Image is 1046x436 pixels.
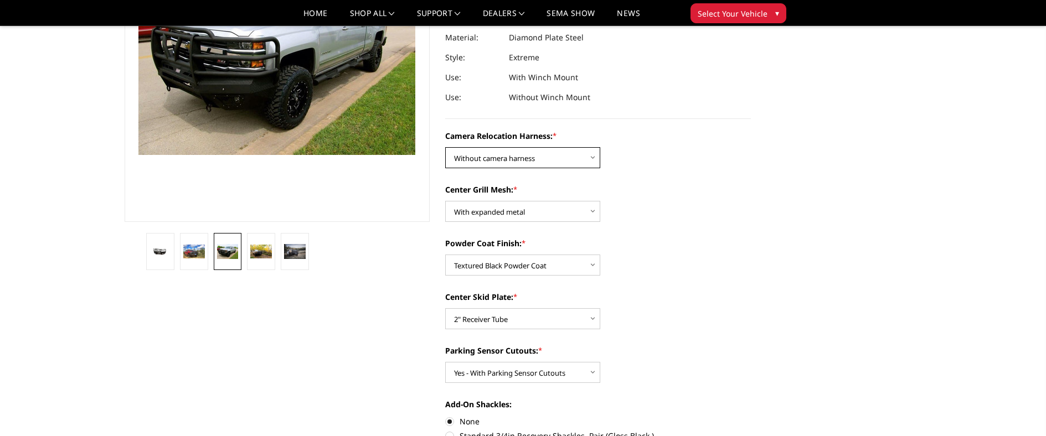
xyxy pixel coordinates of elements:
a: Support [417,9,461,25]
span: Select Your Vehicle [698,8,767,19]
dt: Material: [445,28,501,48]
a: SEMA Show [547,9,595,25]
label: Center Skid Plate: [445,291,751,303]
span: ▾ [775,7,779,19]
label: None [445,416,751,427]
img: 2015-2019 Chevrolet 2500-3500 - T2 Series - Extreme Front Bumper (receiver or winch) [217,244,239,259]
dd: Extreme [509,48,539,68]
a: News [617,9,640,25]
dd: Without Winch Mount [509,87,590,107]
dt: Use: [445,68,501,87]
a: Home [303,9,327,25]
dd: With Winch Mount [509,68,578,87]
label: Powder Coat Finish: [445,237,751,249]
dt: Style: [445,48,501,68]
img: 2015-2019 Chevrolet 2500-3500 - T2 Series - Extreme Front Bumper (receiver or winch) [183,245,205,259]
button: Select Your Vehicle [691,3,786,23]
dd: Diamond Plate Steel [509,28,584,48]
label: Center Grill Mesh: [445,184,751,195]
label: Parking Sensor Cutouts: [445,345,751,356]
a: Dealers [483,9,525,25]
img: 2015-2019 Chevrolet 2500-3500 - T2 Series - Extreme Front Bumper (receiver or winch) [150,246,171,257]
img: 2015-2019 Chevrolet 2500-3500 - T2 Series - Extreme Front Bumper (receiver or winch) [284,244,306,258]
a: shop all [350,9,395,25]
dt: Use: [445,87,501,107]
iframe: Chat Widget [991,383,1046,436]
label: Camera Relocation Harness: [445,130,751,142]
img: 2015-2019 Chevrolet 2500-3500 - T2 Series - Extreme Front Bumper (receiver or winch) [250,245,272,259]
label: Add-On Shackles: [445,398,751,410]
